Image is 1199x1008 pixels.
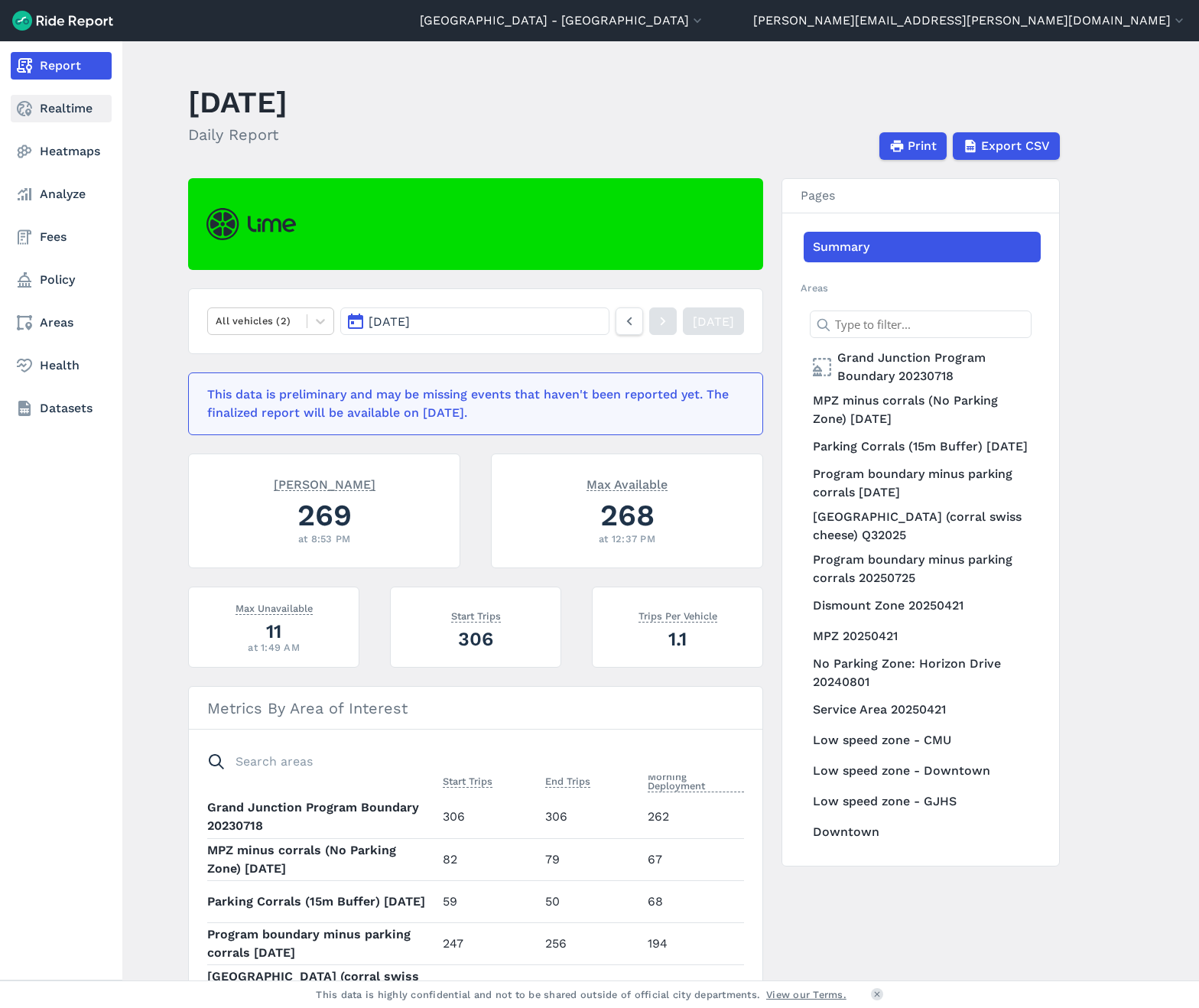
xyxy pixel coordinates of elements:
a: No Parking Zone: Horizon Drive 20240801 [804,652,1041,694]
a: Downtown [804,817,1041,847]
span: Start Trips [443,772,492,788]
button: [GEOGRAPHIC_DATA] - [GEOGRAPHIC_DATA] [420,11,705,30]
td: 262 [642,796,744,838]
td: 194 [642,922,744,964]
a: Areas [11,309,112,337]
a: [DATE] [683,307,744,335]
a: View our Terms. [766,987,846,1002]
div: 306 [409,626,542,652]
div: This data is preliminary and may be missing events that haven't been reported yet. The finalized ... [207,385,735,422]
a: Low speed zone - GJHS [804,786,1041,817]
td: 82 [437,838,539,880]
button: [PERSON_NAME][EMAIL_ADDRESS][PERSON_NAME][DOMAIN_NAME] [753,11,1187,30]
td: 79 [539,838,642,880]
div: at 12:37 PM [510,532,744,546]
a: MPZ 20250421 [804,621,1041,652]
a: Report [11,52,112,80]
a: Summary [804,232,1041,262]
a: Service Area 20250421 [804,694,1041,725]
button: [DATE] [340,307,609,335]
div: 11 [207,618,340,645]
span: Start Trips [451,607,501,623]
td: 306 [437,796,539,838]
a: Low speed zone - Downtown [804,756,1041,786]
td: 59 [437,880,539,922]
a: [GEOGRAPHIC_DATA] (corral swiss cheese) Q32025 [804,505,1041,548]
a: Program boundary minus parking corrals [DATE] [804,462,1041,505]
a: Dismount Zone 20250421 [804,590,1041,621]
td: 77 [539,964,642,1006]
div: 269 [207,494,441,536]
th: Program boundary minus parking corrals [DATE] [207,922,437,964]
a: MPZ minus corrals (No Parking Zone) [DATE] [804,389,1041,431]
h1: [DATE] [188,81,288,123]
a: Policy [11,266,112,294]
button: End Trips [545,772,590,791]
th: [GEOGRAPHIC_DATA] (corral swiss cheese) Q32025 [207,964,437,1006]
a: Realtime [11,95,112,122]
td: 67 [642,838,744,880]
img: Lime [206,208,296,240]
a: Parking Corrals (15m Buffer) [DATE] [804,431,1041,462]
span: Print [908,137,937,155]
a: Health [11,352,112,379]
img: Ride Report [12,11,113,31]
th: Parking Corrals (15m Buffer) [DATE] [207,880,437,922]
a: Low speed zone - CMU [804,725,1041,756]
h2: Daily Report [188,123,288,146]
a: Heatmaps [11,138,112,165]
h3: Metrics By Area of Interest [189,687,762,730]
td: 68 [642,880,744,922]
button: Morning Deployment [648,768,744,795]
td: 256 [539,922,642,964]
a: Fees [11,223,112,251]
td: 78 [437,964,539,1006]
span: Max Unavailable [236,600,313,615]
a: Datasets [11,395,112,422]
input: Type to filter... [810,311,1032,338]
h3: Pages [782,179,1059,213]
button: Print [879,132,947,160]
button: Start Trips [443,772,492,791]
div: at 1:49 AM [207,640,340,655]
div: 268 [510,494,744,536]
div: at 8:53 PM [207,532,441,546]
a: Grand Junction Program Boundary 20230718 [804,346,1041,389]
span: Trips Per Vehicle [638,607,717,623]
span: End Trips [545,772,590,788]
td: 65 [642,964,744,1006]
th: MPZ minus corrals (No Parking Zone) [DATE] [207,838,437,880]
span: Max Available [587,476,668,491]
a: Program boundary minus parking corrals 20250725 [804,548,1041,590]
td: 306 [539,796,642,838]
span: [PERSON_NAME] [274,476,375,491]
button: Export CSV [953,132,1060,160]
div: 1.1 [611,626,744,652]
td: 247 [437,922,539,964]
a: Analyze [11,180,112,208]
td: 50 [539,880,642,922]
input: Search areas [198,748,735,776]
th: Grand Junction Program Boundary 20230718 [207,796,437,838]
span: Morning Deployment [648,768,744,792]
span: Export CSV [981,137,1050,155]
h2: Areas [801,281,1041,295]
span: [DATE] [369,314,410,329]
